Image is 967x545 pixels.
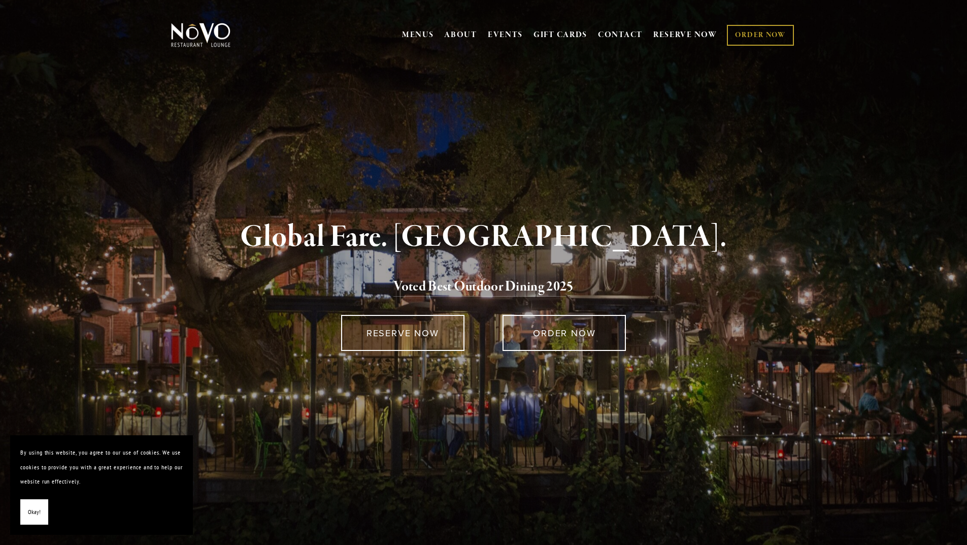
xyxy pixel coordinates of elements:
span: Okay! [28,505,41,520]
a: ORDER NOW [503,315,626,351]
a: CONTACT [598,25,643,45]
a: RESERVE NOW [653,25,717,45]
h2: 5 [188,276,780,298]
button: Okay! [20,499,48,525]
img: Novo Restaurant &amp; Lounge [169,22,232,48]
a: EVENTS [488,30,523,40]
strong: Global Fare. [GEOGRAPHIC_DATA]. [240,218,727,257]
a: GIFT CARDS [533,25,587,45]
p: By using this website, you agree to our use of cookies. We use cookies to provide you with a grea... [20,445,183,489]
section: Cookie banner [10,435,193,535]
a: ORDER NOW [727,25,793,46]
a: Voted Best Outdoor Dining 202 [393,278,566,297]
a: ABOUT [444,30,477,40]
a: RESERVE NOW [341,315,464,351]
a: MENUS [402,30,434,40]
